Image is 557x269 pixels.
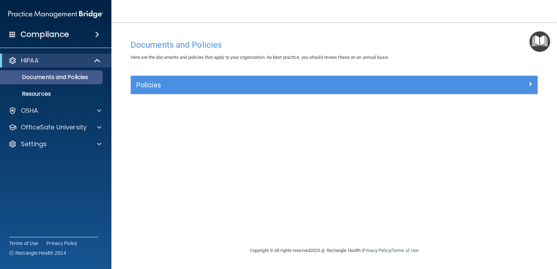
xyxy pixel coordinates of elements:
[131,55,389,60] span: Here are the documents and policies that apply to your organization. As best practice, you should...
[5,90,100,97] p: Resources
[363,248,390,253] a: Privacy Policy
[21,56,39,65] p: HIPAA
[9,240,38,247] a: Terms of Use
[136,79,532,90] a: Policies
[46,240,78,247] a: Privacy Policy
[21,106,38,115] p: OSHA
[21,140,47,148] p: Settings
[8,7,103,21] img: PMB logo
[8,123,101,132] a: OfficeSafe University
[9,250,66,256] span: Ⓒ Rectangle Health 2024
[8,140,101,148] a: Settings
[5,74,100,81] p: Documents and Policies
[8,56,101,65] a: HIPAA
[8,106,101,115] a: OSHA
[21,123,87,132] p: OfficeSafe University
[392,248,418,253] a: Terms of Use
[136,81,431,89] h5: Policies
[529,31,550,52] button: Open Resource Center
[207,239,461,262] div: Copyright © All rights reserved 2025 @ Rectangle Health | |
[131,40,538,49] h4: Documents and Policies
[21,30,69,39] h4: Compliance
